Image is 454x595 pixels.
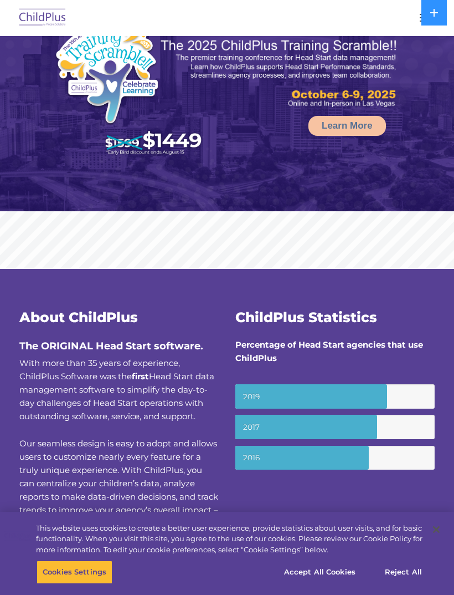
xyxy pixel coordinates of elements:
[19,438,218,528] span: Our seamless design is easy to adopt and allows users to customize nearly every feature for a tru...
[235,446,435,470] small: 2016
[132,371,149,382] b: first
[19,340,203,352] span: The ORIGINAL Head Start software.
[37,561,112,584] button: Cookies Settings
[36,523,422,556] div: This website uses cookies to create a better user experience, provide statistics about user visit...
[235,339,423,363] strong: Percentage of Head Start agencies that use ChildPlus
[369,561,438,584] button: Reject All
[235,415,435,439] small: 2017
[424,517,448,542] button: Close
[19,358,214,421] span: With more than 35 years of experience, ChildPlus Software was the Head Start data management soft...
[19,309,138,326] span: About ChildPlus
[308,116,386,136] a: Learn More
[235,384,435,409] small: 2019
[235,309,377,326] span: ChildPlus Statistics
[278,561,362,584] button: Accept All Cookies
[17,5,69,31] img: ChildPlus by Procare Solutions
